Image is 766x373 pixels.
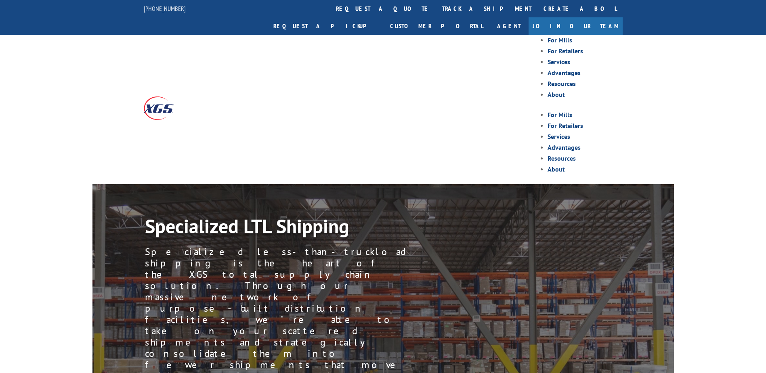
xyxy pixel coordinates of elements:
a: [PHONE_NUMBER] [144,4,186,13]
a: For Retailers [548,122,583,130]
a: Advantages [548,69,581,77]
a: For Mills [548,111,572,119]
a: Advantages [548,143,581,151]
a: Join Our Team [529,17,623,35]
a: Agent [489,17,529,35]
a: About [548,165,565,173]
a: Customer Portal [384,17,489,35]
a: Services [548,132,570,140]
a: For Mills [548,36,572,44]
a: Resources [548,154,576,162]
a: Resources [548,80,576,88]
a: Services [548,58,570,66]
a: Request a pickup [267,17,384,35]
h1: Specialized LTL Shipping [145,216,391,240]
a: About [548,90,565,98]
a: For Retailers [548,47,583,55]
